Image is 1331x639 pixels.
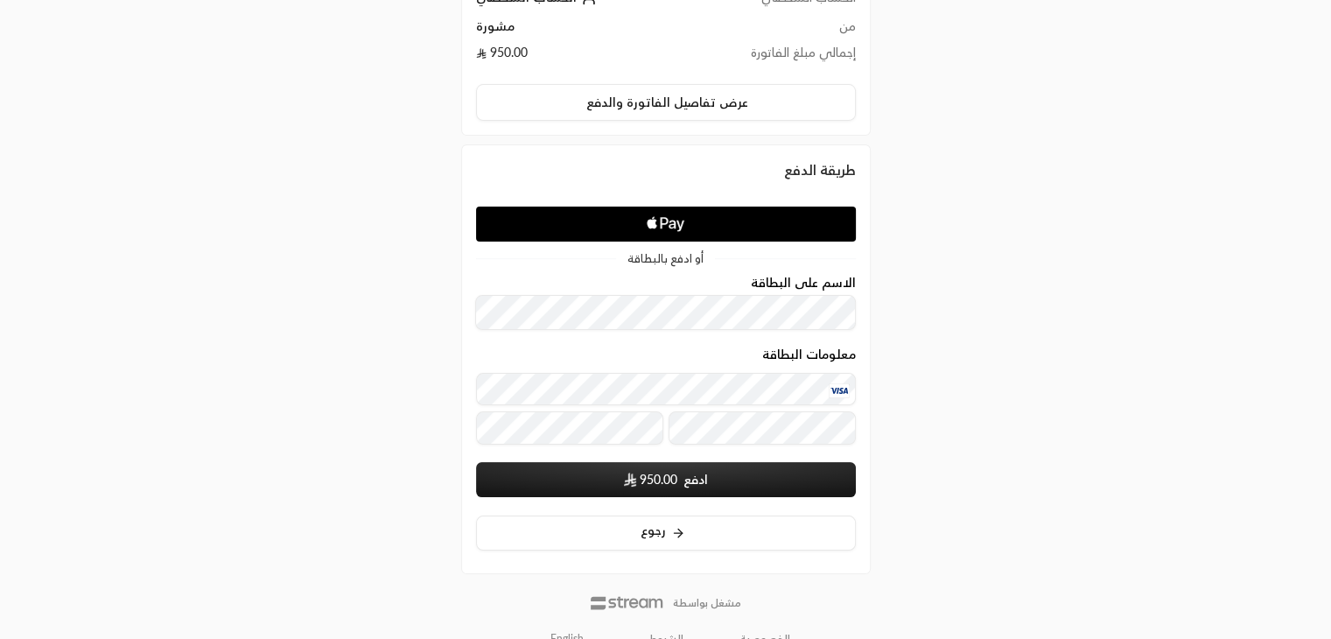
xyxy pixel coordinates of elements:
[673,596,741,610] p: مشغل بواسطة
[476,84,856,121] button: عرض تفاصيل الفاتورة والدفع
[624,473,636,487] img: SAR
[682,44,855,70] td: إجمالي مبلغ الفاتورة
[476,159,856,180] div: طريقة الدفع
[640,471,677,488] span: 950.00
[682,18,855,44] td: من
[751,276,856,290] label: الاسم على البطاقة
[762,348,856,362] legend: معلومات البطاقة
[829,383,850,397] img: Visa
[476,516,856,551] button: رجوع
[476,18,683,44] td: مشورة
[476,373,856,406] input: بطاقة ائتمانية
[476,411,663,445] input: تاريخ الانتهاء
[476,348,856,451] div: معلومات البطاقة
[476,276,856,331] div: الاسم على البطاقة
[476,44,683,70] td: 950.00
[669,411,856,445] input: رمز التحقق CVC
[476,462,856,497] button: ادفع SAR950.00
[641,524,666,537] span: رجوع
[627,253,704,264] span: أو ادفع بالبطاقة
